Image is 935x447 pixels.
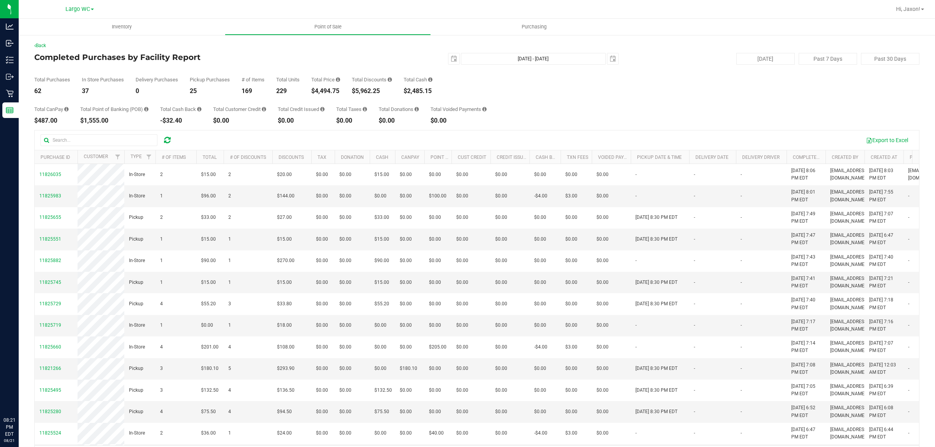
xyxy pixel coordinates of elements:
span: [DATE] 8:06 PM EDT [791,167,821,182]
span: $0.00 [495,343,507,351]
div: Total Cash Back [160,107,201,112]
span: $0.00 [596,236,609,243]
div: 0 [136,88,178,94]
div: Total Cash [404,77,432,82]
span: $0.00 [534,236,546,243]
span: 1 [160,257,163,264]
div: $0.00 [213,118,266,124]
span: $0.00 [456,192,468,200]
span: $0.00 [534,257,546,264]
span: $205.00 [429,343,446,351]
span: 11825729 [39,301,61,306]
span: 2 [228,214,231,221]
a: Point of Banking (POB) [430,155,486,160]
span: 1 [228,322,231,329]
span: - [694,322,695,329]
div: $0.00 [278,118,325,124]
span: In-Store [129,192,145,200]
span: - [694,192,695,200]
span: [DATE] 7:40 PM EDT [791,296,821,311]
span: $0.00 [339,343,351,351]
span: $0.00 [316,171,328,178]
a: # of Items [162,155,186,160]
i: Sum of the total taxes for all purchases in the date range. [363,107,367,112]
span: 11825280 [39,409,61,414]
span: $27.00 [277,214,292,221]
span: 11825745 [39,280,61,285]
span: - [741,214,742,221]
span: Pickup [129,214,143,221]
a: Cust Credit [458,155,486,160]
span: In-Store [129,343,145,351]
span: $100.00 [429,192,446,200]
span: $0.00 [534,300,546,308]
a: Packed By [910,155,934,160]
span: [EMAIL_ADDRESS][DOMAIN_NAME] [830,167,868,182]
span: $0.00 [495,279,507,286]
i: Sum of the successful, non-voided payments using account credit for all purchases in the date range. [262,107,266,112]
span: $0.00 [565,171,577,178]
div: 169 [242,88,265,94]
a: Donation [341,155,364,160]
span: [DATE] 7:18 PM EDT [869,296,899,311]
span: [DATE] 8:03 PM EDT [869,167,899,182]
a: Customer [84,154,108,159]
span: $0.00 [596,257,609,264]
span: $0.00 [400,279,412,286]
span: $0.00 [596,171,609,178]
span: - [694,279,695,286]
div: Total Taxes [336,107,367,112]
div: Delivery Purchases [136,77,178,82]
span: [DATE] 6:47 PM EDT [869,232,899,246]
a: Point of Sale [225,19,431,35]
span: [EMAIL_ADDRESS][DOMAIN_NAME] [830,188,868,203]
span: $90.00 [201,257,216,264]
span: [DATE] 7:16 PM EDT [869,318,899,333]
a: Cash Back [536,155,561,160]
span: 11821266 [39,366,61,371]
span: - [694,236,695,243]
span: $0.00 [565,257,577,264]
span: $0.00 [456,236,468,243]
span: In-Store [129,322,145,329]
span: [DATE] 8:30 PM EDT [635,279,677,286]
span: 2 [228,192,231,200]
span: 11825655 [39,215,61,220]
div: 37 [82,88,124,94]
button: Export to Excel [861,134,913,147]
span: $0.00 [400,192,412,200]
span: $0.00 [429,171,441,178]
span: $0.00 [596,322,609,329]
span: $0.00 [495,171,507,178]
a: Created At [871,155,897,160]
span: $15.00 [374,279,389,286]
span: $55.20 [201,300,216,308]
div: Total Discounts [352,77,392,82]
span: $15.00 [374,171,389,178]
inline-svg: Outbound [6,73,14,81]
span: Inventory [101,23,142,30]
span: $0.00 [339,257,351,264]
span: $0.00 [534,214,546,221]
inline-svg: Reports [6,106,14,114]
span: $0.00 [339,192,351,200]
a: Inventory [19,19,225,35]
span: [DATE] 7:55 PM EDT [869,188,899,203]
span: 2 [160,214,163,221]
span: $15.00 [201,236,216,243]
div: -$32.40 [160,118,201,124]
span: $3.00 [565,343,577,351]
span: $0.00 [400,214,412,221]
i: Sum of the total prices of all purchases in the date range. [336,77,340,82]
span: $0.00 [339,236,351,243]
span: $0.00 [565,214,577,221]
a: Voided Payment [598,155,637,160]
i: Sum of the successful, non-voided CanPay payment transactions for all purchases in the date range. [64,107,69,112]
span: [DATE] 7:07 PM EDT [869,340,899,354]
span: [DATE] 7:40 PM EDT [869,253,899,268]
span: Pickup [129,300,143,308]
span: $201.00 [201,343,219,351]
span: In-Store [129,257,145,264]
span: - [694,171,695,178]
span: 4 [228,343,231,351]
